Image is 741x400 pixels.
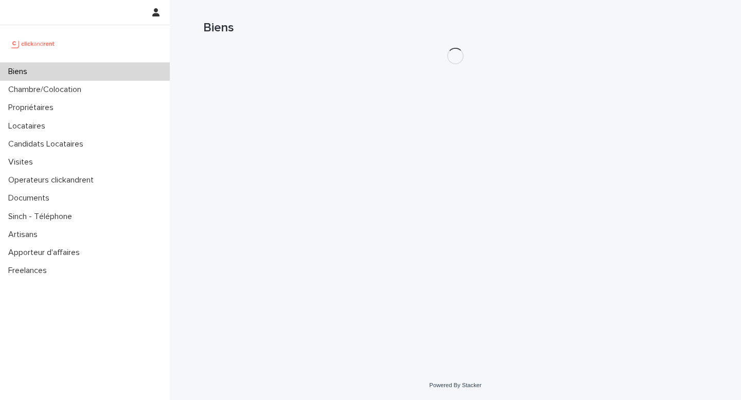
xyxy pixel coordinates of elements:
[4,230,46,240] p: Artisans
[4,193,58,203] p: Documents
[4,103,62,113] p: Propriétaires
[8,33,58,54] img: UCB0brd3T0yccxBKYDjQ
[4,266,55,276] p: Freelances
[4,157,41,167] p: Visites
[4,121,54,131] p: Locataires
[4,212,80,222] p: Sinch - Téléphone
[4,175,102,185] p: Operateurs clickandrent
[4,85,90,95] p: Chambre/Colocation
[429,382,481,388] a: Powered By Stacker
[4,67,36,77] p: Biens
[4,139,92,149] p: Candidats Locataires
[203,21,708,35] h1: Biens
[4,248,88,258] p: Apporteur d'affaires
